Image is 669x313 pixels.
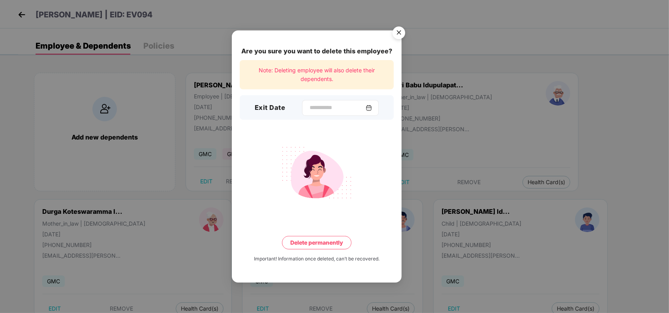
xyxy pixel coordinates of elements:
[254,255,380,263] div: Important! Information once deleted, can’t be recovered.
[255,103,286,113] h3: Exit Date
[282,236,351,249] button: Delete permanently
[366,105,372,111] img: svg+xml;base64,PHN2ZyBpZD0iQ2FsZW5kYXItMzJ4MzIiIHhtbG5zPSJodHRwOi8vd3d3LnczLm9yZy8yMDAwL3N2ZyIgd2...
[240,60,394,90] div: Note: Deleting employee will also delete their dependents.
[272,142,361,204] img: svg+xml;base64,PHN2ZyB4bWxucz0iaHR0cDovL3d3dy53My5vcmcvMjAwMC9zdmciIHdpZHRoPSIyMjQiIGhlaWdodD0iMT...
[388,23,409,44] button: Close
[240,46,394,56] div: Are you sure you want to delete this employee?
[388,23,410,45] img: svg+xml;base64,PHN2ZyB4bWxucz0iaHR0cDovL3d3dy53My5vcmcvMjAwMC9zdmciIHdpZHRoPSI1NiIgaGVpZ2h0PSI1Ni...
